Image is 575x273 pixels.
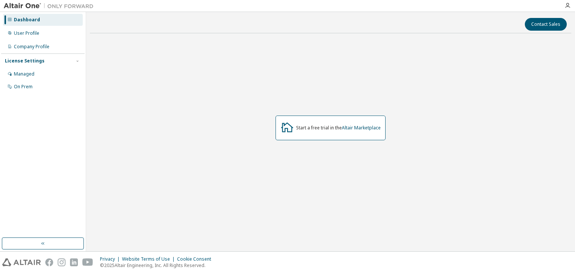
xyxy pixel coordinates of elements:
[14,44,49,50] div: Company Profile
[82,258,93,266] img: youtube.svg
[525,18,567,31] button: Contact Sales
[70,258,78,266] img: linkedin.svg
[14,30,39,36] div: User Profile
[177,256,216,262] div: Cookie Consent
[296,125,381,131] div: Start a free trial in the
[14,17,40,23] div: Dashboard
[100,256,122,262] div: Privacy
[14,71,34,77] div: Managed
[4,2,97,10] img: Altair One
[2,258,41,266] img: altair_logo.svg
[45,258,53,266] img: facebook.svg
[122,256,177,262] div: Website Terms of Use
[5,58,45,64] div: License Settings
[58,258,66,266] img: instagram.svg
[100,262,216,269] p: © 2025 Altair Engineering, Inc. All Rights Reserved.
[342,125,381,131] a: Altair Marketplace
[14,84,33,90] div: On Prem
